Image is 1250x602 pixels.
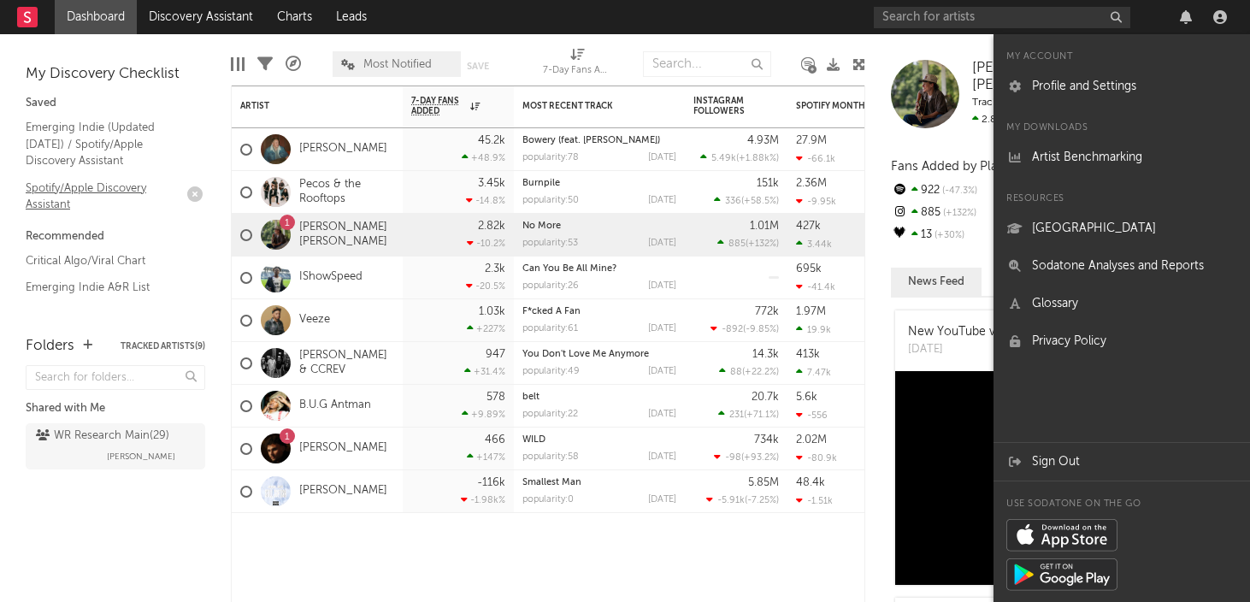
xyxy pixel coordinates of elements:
[796,392,817,403] div: 5.6k
[26,179,188,214] a: Spotify/Apple Discovery Assistant
[522,392,540,402] a: belt
[908,323,1019,341] div: New YouTube video
[891,202,1005,224] div: 885
[994,285,1250,322] a: Glossary
[994,210,1250,247] a: [GEOGRAPHIC_DATA]
[26,64,205,85] div: My Discovery Checklist
[462,152,505,163] div: +48.9 %
[467,62,489,71] button: Save
[796,349,820,360] div: 413k
[486,392,505,403] div: 578
[710,323,779,334] div: ( )
[467,323,505,334] div: +227 %
[522,196,579,205] div: popularity: 50
[746,325,776,334] span: -9.85 %
[240,101,369,111] div: Artist
[299,398,371,413] a: B.U.G Antman
[286,43,301,86] div: A&R Pipeline
[522,495,574,505] div: popularity: 0
[299,441,387,456] a: [PERSON_NAME]
[467,451,505,463] div: +147 %
[299,142,387,156] a: [PERSON_NAME]
[972,97,1075,108] span: Tracking Since: [DATE]
[522,307,581,316] a: F*cked A Fan
[643,51,771,77] input: Search...
[891,180,1005,202] div: 922
[796,306,826,317] div: 1.97M
[543,43,611,86] div: 7-Day Fans Added (7-Day Fans Added)
[796,281,835,292] div: -41.4k
[648,324,676,333] div: [DATE]
[748,477,779,488] div: 5.85M
[714,195,779,206] div: ( )
[874,7,1130,28] input: Search for artists
[972,60,1188,95] a: [PERSON_NAME] [PERSON_NAME]
[522,435,676,445] div: WILD
[36,426,169,446] div: WR Research Main ( 29 )
[725,453,741,463] span: -98
[257,43,273,86] div: Filters
[462,409,505,420] div: +9.89 %
[464,366,505,377] div: +31.4 %
[121,342,205,351] button: Tracked Artists(9)
[796,196,836,207] div: -9.95k
[466,195,505,206] div: -14.8 %
[648,153,676,162] div: [DATE]
[26,398,205,419] div: Shared with Me
[26,118,188,170] a: Emerging Indie (Updated [DATE]) / Spotify/Apple Discovery Assistant
[522,136,676,145] div: Bowery (feat. Kings of Leon)
[26,423,205,469] a: WR Research Main(29)[PERSON_NAME]
[26,365,205,390] input: Search for folders...
[363,59,432,70] span: Most Notified
[717,238,779,249] div: ( )
[932,231,964,240] span: +30 %
[711,154,736,163] span: 5.49k
[719,366,779,377] div: ( )
[648,196,676,205] div: [DATE]
[485,434,505,446] div: 466
[107,446,175,467] span: [PERSON_NAME]
[994,247,1250,285] a: Sodatone Analyses and Reports
[299,270,363,285] a: IShowSpeed
[717,496,745,505] span: -5.91k
[522,410,578,419] div: popularity: 22
[467,238,505,249] div: -10.2 %
[748,239,776,249] span: +132 %
[994,494,1250,515] div: Use Sodatone on the go
[972,115,1073,125] span: 2.82k fans this week
[796,178,827,189] div: 2.36M
[522,350,649,359] a: You Don't Love Me Anymore
[994,322,1250,360] a: Privacy Policy
[750,221,779,232] div: 1.01M
[972,61,1088,92] span: [PERSON_NAME] [PERSON_NAME]
[754,434,779,446] div: 734k
[299,349,394,378] a: [PERSON_NAME] & CCREV
[299,221,394,250] a: [PERSON_NAME] [PERSON_NAME]
[730,368,742,377] span: 88
[796,239,832,250] div: 3.44k
[745,368,776,377] span: +22.2 %
[994,189,1250,210] div: Resources
[796,324,831,335] div: 19.9k
[648,495,676,505] div: [DATE]
[231,43,245,86] div: Edit Columns
[752,392,779,403] div: 20.7k
[648,239,676,248] div: [DATE]
[982,268,1047,296] button: Notes
[478,221,505,232] div: 2.82k
[479,306,505,317] div: 1.03k
[729,410,744,420] span: 231
[891,224,1005,246] div: 13
[299,178,394,207] a: Pecos & the Rooftops
[522,478,676,487] div: Smallest Man
[26,278,188,297] a: Emerging Indie A&R List
[522,221,561,231] a: No More
[994,139,1250,176] a: Artist Benchmarking
[522,392,676,402] div: belt
[752,349,779,360] div: 14.3k
[522,350,676,359] div: You Don't Love Me Anymore
[796,477,825,488] div: 48.4k
[891,268,982,296] button: News Feed
[522,101,651,111] div: Most Recent Track
[940,186,977,196] span: -47.3 %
